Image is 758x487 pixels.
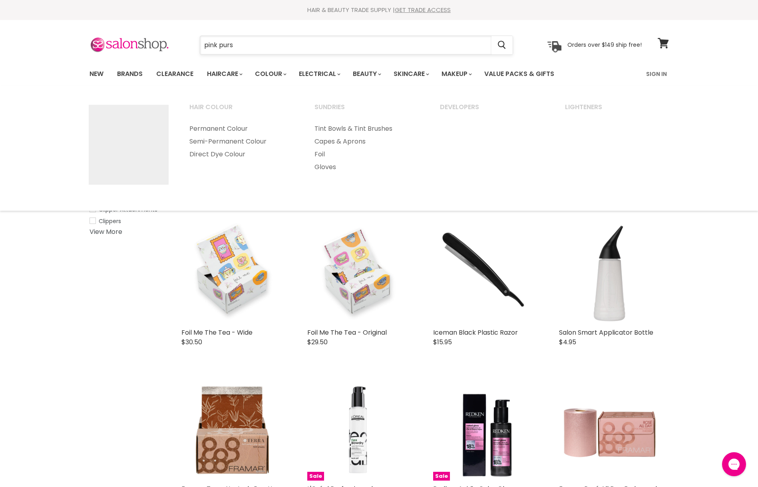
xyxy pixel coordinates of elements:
[90,227,122,236] a: View More
[99,206,157,214] span: Clipper Attachments
[201,66,247,82] a: Haircare
[347,66,386,82] a: Beauty
[436,66,477,82] a: Makeup
[179,148,303,161] a: Direct Dye Colour
[559,337,576,347] span: $4.95
[555,101,679,121] a: Lighteners
[80,62,679,86] nav: Main
[99,217,121,225] span: Clippers
[395,6,451,14] a: GET TRADE ACCESS
[433,379,535,481] img: Redken Acidic Color Gloss Naked Gloss Shine Oil
[181,222,283,324] a: Foil Me The Tea - Wide Foil Me The Tea - Wide
[559,379,661,481] a: Framar Rosé All Day Embossed Roll Foil Framar Rosé All Day Embossed Roll Foil
[433,472,450,481] span: Sale
[433,379,535,481] a: Redken Acidic Color Gloss Naked Gloss Shine Oil Sale
[641,66,672,82] a: Sign In
[200,36,491,54] input: Search
[179,122,303,135] a: Permanent Colour
[478,66,560,82] a: Value Packs & Gifts
[293,66,345,82] a: Electrical
[491,36,513,54] button: Search
[567,41,642,48] p: Orders over $149 ship free!
[304,101,428,121] a: Sundries
[307,222,409,324] a: Foil Me The Tea - Original Foil Me The Tea - Original
[181,379,283,481] img: Framar Terra Neutrals Pop Up Foil
[433,328,518,337] a: Iceman Black Plastic Razor
[307,379,409,481] img: L'Oréal Professionnel Tecni.Art Flex Blowdry Cream
[179,122,303,161] ul: Main menu
[433,337,452,347] span: $15.95
[307,337,328,347] span: $29.50
[90,217,163,226] a: Clippers
[307,379,409,481] a: L'Oréal Professionnel Tecni.Art Flex Blowdry Cream Sale
[304,148,428,161] a: Foil
[111,66,149,82] a: Brands
[433,222,535,324] a: Iceman Black Plastic Razor Iceman Black Plastic Razor
[307,472,324,481] span: Sale
[179,135,303,148] a: Semi-Permanent Colour
[304,161,428,174] a: Gloves
[181,328,253,337] a: Foil Me The Tea - Wide
[304,135,428,148] a: Capes & Aprons
[559,379,661,481] img: Framar Rosé All Day Embossed Roll Foil
[181,222,283,324] img: Foil Me The Tea - Wide
[559,328,653,337] a: Salon Smart Applicator Bottle
[84,62,601,86] ul: Main menu
[430,101,554,121] a: Developers
[307,328,387,337] a: Foil Me The Tea - Original
[559,222,661,324] img: Salon Smart Applicator Bottle
[718,449,750,479] iframe: Gorgias live chat messenger
[181,337,202,347] span: $30.50
[304,122,428,135] a: Tint Bowls & Tint Brushes
[304,122,428,174] ul: Main menu
[80,6,679,14] div: HAIR & BEAUTY TRADE SUPPLY |
[433,222,535,324] img: Iceman Black Plastic Razor
[307,222,409,324] img: Foil Me The Tea - Original
[388,66,434,82] a: Skincare
[249,66,291,82] a: Colour
[200,36,513,55] form: Product
[84,66,109,82] a: New
[150,66,199,82] a: Clearance
[559,222,661,324] a: Salon Smart Applicator Bottle Salon Smart Applicator Bottle
[179,101,303,121] a: Hair Colour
